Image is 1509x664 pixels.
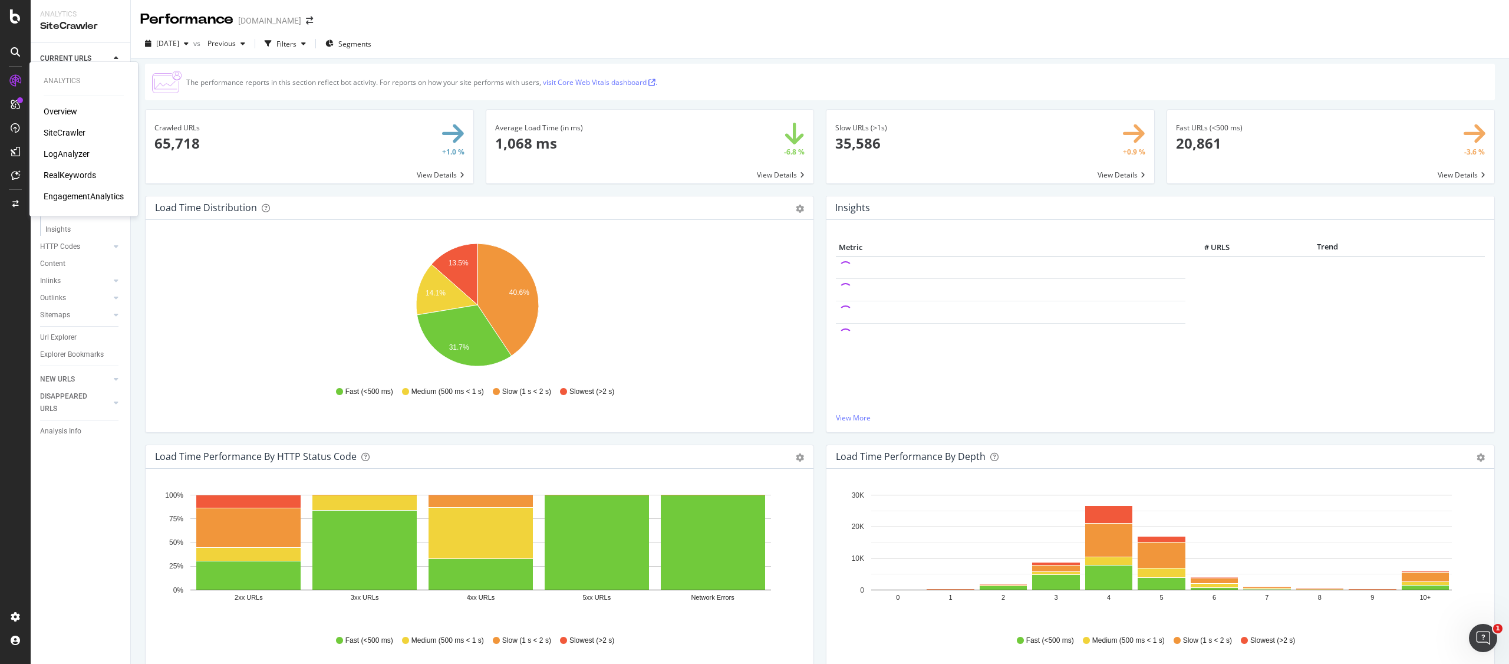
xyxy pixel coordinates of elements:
[796,205,804,213] div: gear
[40,19,121,33] div: SiteCrawler
[40,331,77,344] div: Url Explorer
[40,292,66,304] div: Outlinks
[140,34,193,53] button: [DATE]
[45,223,71,236] div: Insights
[569,387,614,397] span: Slowest (>2 s)
[44,190,124,202] a: EngagementAnalytics
[203,34,250,53] button: Previous
[40,425,81,438] div: Analysis Info
[235,594,263,601] text: 2xx URLs
[40,390,100,415] div: DISAPPEARED URLS
[40,52,110,65] a: CURRENT URLS
[40,258,65,270] div: Content
[44,169,96,181] a: RealKeywords
[1185,239,1233,257] th: # URLS
[40,275,110,287] a: Inlinks
[40,309,70,321] div: Sitemaps
[691,594,734,601] text: Network Errors
[321,34,376,53] button: Segments
[40,390,110,415] a: DISAPPEARED URLS
[852,491,864,499] text: 30K
[193,38,203,48] span: vs
[1183,636,1232,646] span: Slow (1 s < 2 s)
[155,239,800,376] svg: A chart.
[796,453,804,462] div: gear
[40,258,122,270] a: Content
[836,488,1481,624] div: A chart.
[44,148,90,160] a: LogAnalyzer
[1233,239,1423,257] th: Trend
[40,241,80,253] div: HTTP Codes
[1318,594,1322,601] text: 8
[852,554,864,563] text: 10K
[836,413,1485,423] a: View More
[1469,624,1497,652] iframe: Intercom live chat
[40,275,61,287] div: Inlinks
[1213,594,1216,601] text: 6
[306,17,313,25] div: arrow-right-arrow-left
[1055,594,1058,601] text: 3
[44,127,85,139] a: SiteCrawler
[543,77,657,87] a: visit Core Web Vitals dashboard .
[852,522,864,531] text: 20K
[155,451,357,462] div: Load Time Performance by HTTP Status Code
[40,373,75,386] div: NEW URLS
[1026,636,1074,646] span: Fast (<500 ms)
[1477,453,1485,462] div: gear
[1107,594,1111,601] text: 4
[156,38,179,48] span: 2025 Aug. 14th
[276,39,296,49] div: Filters
[1493,624,1503,633] span: 1
[203,38,236,48] span: Previous
[449,343,469,351] text: 31.7%
[169,515,183,523] text: 75%
[40,373,110,386] a: NEW URLS
[351,594,379,601] text: 3xx URLs
[40,52,91,65] div: CURRENT URLS
[40,241,110,253] a: HTTP Codes
[152,71,182,93] img: CjTTJyXI.png
[40,292,110,304] a: Outlinks
[509,288,529,297] text: 40.6%
[40,9,121,19] div: Analytics
[173,586,184,594] text: 0%
[155,488,800,624] svg: A chart.
[345,636,393,646] span: Fast (<500 ms)
[238,15,301,27] div: [DOMAIN_NAME]
[467,594,495,601] text: 4xx URLs
[1250,636,1295,646] span: Slowest (>2 s)
[582,594,611,601] text: 5xx URLs
[1159,594,1163,601] text: 5
[140,9,233,29] div: Performance
[40,349,122,361] a: Explorer Bookmarks
[45,223,122,236] a: Insights
[411,636,484,646] span: Medium (500 ms < 1 s)
[411,387,484,397] span: Medium (500 ms < 1 s)
[44,106,77,117] a: Overview
[260,34,311,53] button: Filters
[40,425,122,438] a: Analysis Info
[1265,594,1269,601] text: 7
[345,387,393,397] span: Fast (<500 ms)
[40,331,122,344] a: Url Explorer
[449,259,469,267] text: 13.5%
[896,594,900,601] text: 0
[40,349,104,361] div: Explorer Bookmarks
[569,636,614,646] span: Slowest (>2 s)
[155,202,257,213] div: Load Time Distribution
[1419,594,1431,601] text: 10+
[44,76,124,86] div: Analytics
[860,586,864,594] text: 0
[169,562,183,570] text: 25%
[169,538,183,547] text: 50%
[426,289,446,297] text: 14.1%
[949,594,953,601] text: 1
[502,636,551,646] span: Slow (1 s < 2 s)
[186,77,657,87] div: The performance reports in this section reflect bot activity. For reports on how your site perfor...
